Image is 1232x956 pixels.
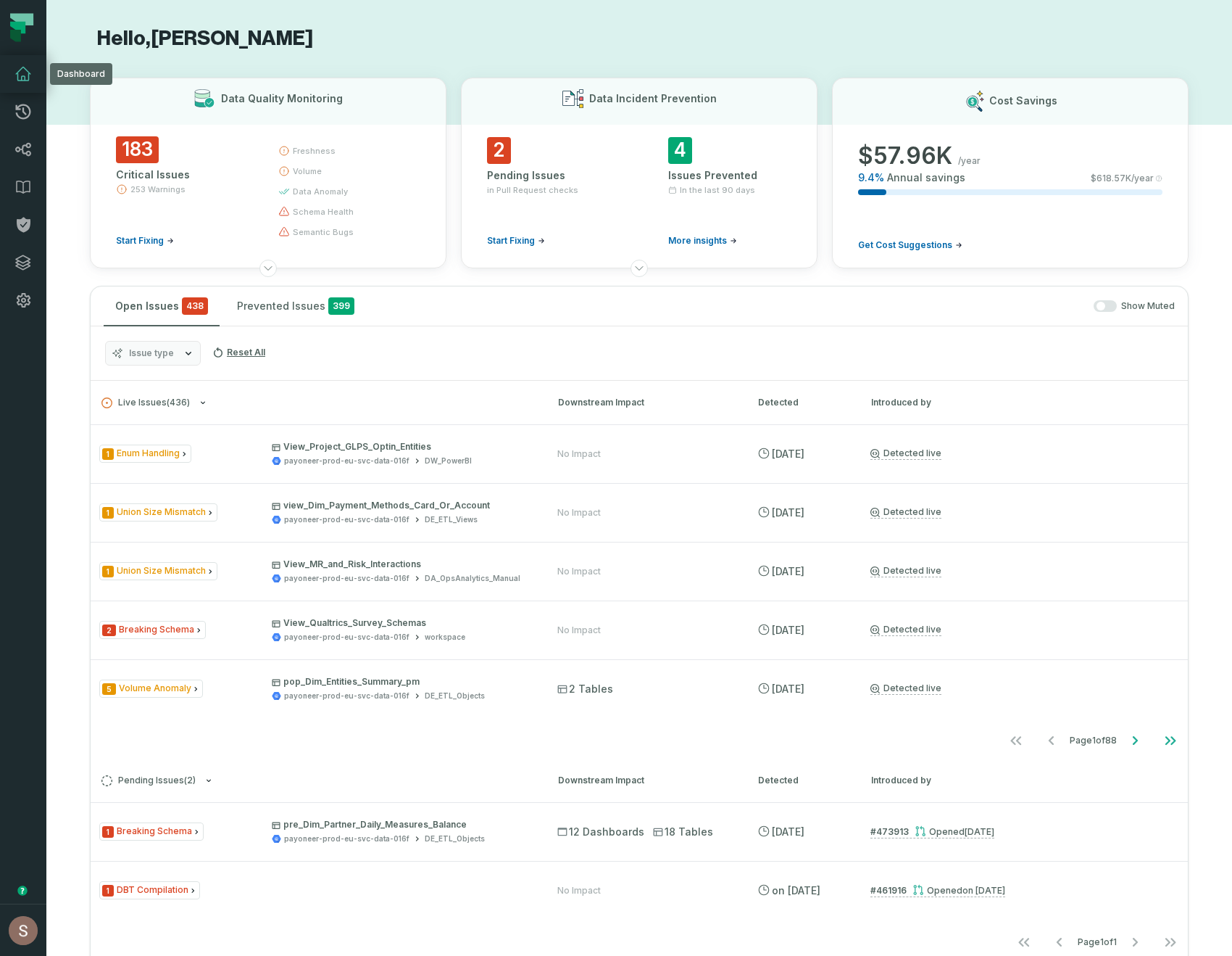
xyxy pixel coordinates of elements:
[487,235,545,247] a: Start Fixing
[487,235,535,247] span: Start Fixing
[758,774,845,787] div: Detected
[284,833,409,844] div: payoneer-prod-eu-svc-data-016f
[284,514,409,525] div: payoneer-prod-eu-svc-data-016f
[589,91,717,106] h3: Data Incident Prevention
[99,881,200,899] span: Issue Type
[999,726,1188,755] ul: Page 1 of 88
[225,287,366,326] button: Prevented Issues
[832,78,1189,268] button: Cost Savings$57.96K/year9.4%Annual savings$618.57K/yearGet Cost Suggestions
[101,775,196,786] span: Pending Issues ( 2 )
[102,885,114,897] span: Severity
[102,566,114,577] span: Severity
[425,691,485,701] div: DE_ETL_Objects
[104,287,220,326] button: Open Issues
[557,825,644,839] span: 12 Dashboards
[116,136,159,163] span: 183
[668,168,791,183] div: Issues Prevented
[99,823,204,841] span: Issue Type
[91,424,1188,758] div: Live Issues(436)
[293,186,348,197] span: data anomaly
[272,500,531,511] p: view_Dim_Payment_Methods_Card_Or_Account
[293,206,354,218] span: schema health
[772,506,804,519] relative-time: Aug 26, 2025, 4:02 PM GMT+3
[284,632,409,643] div: payoneer-prod-eu-svc-data-016f
[772,565,804,577] relative-time: Aug 26, 2025, 4:02 PM GMT+3
[425,573,520,584] div: DA_OpsAnalytics_Manual
[102,683,116,695] span: Severity
[293,145,336,157] span: freshness
[653,825,713,839] span: 18 Tables
[557,448,601,460] div: No Impact
[284,456,409,466] div: payoneer-prod-eu-svc-data-016f
[772,683,804,695] relative-time: Aug 24, 2025, 9:16 AM GMT+3
[293,165,322,177] span: volume
[102,448,114,460] span: Severity
[99,680,203,698] span: Issue Type
[870,448,941,460] a: Detected live
[116,168,252,182] div: Critical Issues
[871,774,1177,787] div: Introduced by
[130,184,186,195] span: 253 Warnings
[272,819,531,831] p: pre_Dim_Partner_Daily_Measures_Balance
[1091,173,1154,184] span: $ 618.57K /year
[425,833,485,844] div: DE_ETL_Objects
[887,170,965,185] span: Annual savings
[328,297,354,315] span: 399
[870,565,941,577] a: Detected live
[558,396,732,409] div: Downstream Impact
[858,141,952,170] span: $ 57.96K
[772,448,804,460] relative-time: Aug 26, 2025, 4:02 PM GMT+3
[858,170,884,185] span: 9.4 %
[425,514,478,525] div: DE_ETL_Views
[425,632,465,643] div: workspace
[425,456,472,466] div: DW_PowerBI
[99,621,206,639] span: Issue Type
[557,507,601,519] div: No Impact
[758,396,845,409] div: Detected
[965,826,994,837] relative-time: Aug 24, 2025, 4:33 PM GMT+3
[487,168,610,183] div: Pending Issues
[102,507,114,519] span: Severity
[668,137,692,164] span: 4
[1153,726,1188,755] button: Go to last page
[487,184,578,196] span: in Pull Request checks
[870,683,941,695] a: Detected live
[221,91,343,106] h3: Data Quality Monitoring
[557,566,601,577] div: No Impact
[870,825,994,838] a: #473913Opened[DATE] 4:33:28 PM
[870,884,1005,897] a: #461916Opened[DATE] 9:54:07 AM
[870,506,941,519] a: Detected live
[9,916,38,945] img: avatar of Shay Gafniel
[182,297,208,315] span: critical issues and errors combined
[105,341,201,366] button: Issue type
[284,691,409,701] div: payoneer-prod-eu-svc-data-016f
[101,397,190,408] span: Live Issues ( 436 )
[461,78,817,268] button: Data Incident Prevention2Pending Issuesin Pull Request checksStart Fixing4Issues PreventedIn the ...
[557,625,601,636] div: No Impact
[99,562,217,580] span: Issue Type
[557,885,601,897] div: No Impact
[102,826,114,838] span: Severity
[50,63,112,85] div: Dashboard
[102,625,116,636] span: Severity
[557,682,613,696] span: 2 Tables
[272,559,531,570] p: View_MR_and_Risk_Interactions
[858,239,952,251] span: Get Cost Suggestions
[871,396,1177,409] div: Introduced by
[116,235,174,247] a: Start Fixing
[90,26,1189,51] h1: Hello, [PERSON_NAME]
[958,155,981,167] span: /year
[870,624,941,636] a: Detected live
[962,885,1005,896] relative-time: Jul 13, 2025, 9:54 AM GMT+3
[772,825,804,838] relative-time: Aug 24, 2025, 4:33 PM GMT+3
[372,300,1175,313] div: Show Muted
[772,884,820,897] relative-time: Jul 13, 2025, 9:54 AM GMT+3
[558,774,732,787] div: Downstream Impact
[129,347,174,359] span: Issue type
[1034,726,1069,755] button: Go to previous page
[101,775,532,786] button: Pending Issues(2)
[680,184,755,196] span: In the last 90 days
[16,884,29,897] div: Tooltip anchor
[90,78,446,268] button: Data Quality Monitoring183Critical Issues253 WarningsStart Fixingfreshnessvolumedata anomalyschem...
[272,676,531,688] p: pop_Dim_Entities_Summary_pm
